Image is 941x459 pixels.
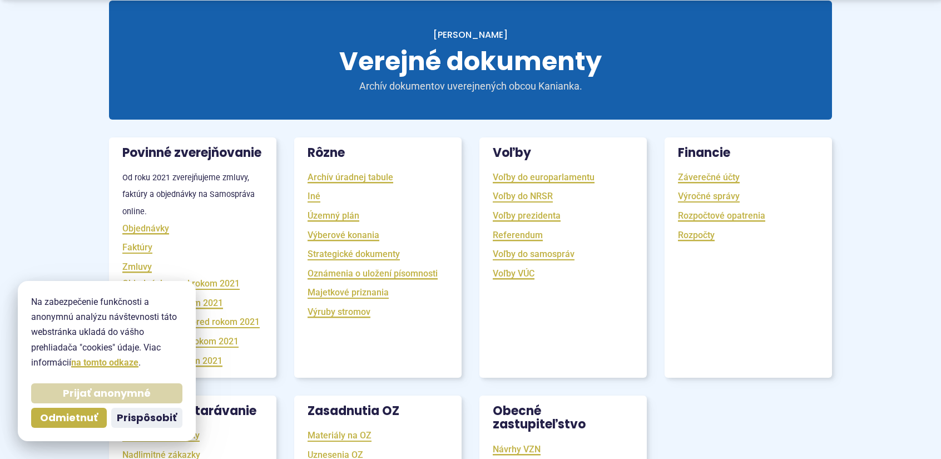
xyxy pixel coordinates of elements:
[117,412,177,425] span: Prispôsobiť
[122,173,255,216] small: Od roku 2021 zverejňujeme zmluvy, faktúry a objednávky na Samospráva online.
[493,209,561,222] a: Voľby prezidenta
[71,357,138,368] a: na tomto odkaze
[111,408,182,428] button: Prispôsobiť
[308,190,320,203] a: Iné
[493,248,574,260] a: Voľby do samospráv
[493,229,543,241] a: Referendum
[122,277,240,290] a: Objednávky pred rokom 2021
[308,305,370,318] a: Výruby stromov
[308,229,379,241] a: Výberové konania
[40,412,98,425] span: Odmietnuť
[122,241,152,254] a: Faktúry
[479,137,647,169] h3: Voľby
[308,429,372,442] a: Materiály na OZ
[294,137,462,169] h3: Rôzne
[31,383,182,403] button: Prijať anonymné
[493,171,595,184] a: Voľby do europarlamentu
[493,190,553,203] a: Voľby do NRSR
[678,190,740,203] a: Výročné správy
[308,171,393,184] a: Archív úradnej tabule
[479,396,647,440] h3: Obecné zastupiteľstvo
[122,222,169,235] a: Objednávky
[308,286,389,299] a: Majetkové priznania
[308,267,438,280] a: Oznámenia o uložení písomnosti
[678,209,765,222] a: Rozpočtové opatrenia
[31,294,182,370] p: Na zabezpečenie funkčnosti a anonymnú analýzu návštevnosti táto webstránka ukladá do vášho prehli...
[339,43,602,79] span: Verejné dokumenty
[122,260,152,273] a: Zmluvy
[337,80,604,93] p: Archív dokumentov uverejnených obcou Kanianka.
[308,248,400,260] a: Strategické dokumenty
[294,396,462,427] h3: Zasadnutia OZ
[308,209,359,222] a: Územný plán
[63,387,151,400] span: Prijať anonymné
[109,137,276,169] h3: Povinné zverejňovanie
[433,28,508,41] a: [PERSON_NAME]
[31,408,107,428] button: Odmietnuť
[678,171,740,184] a: Záverečné účty
[665,137,832,169] h3: Financie
[678,229,715,241] a: Rozpočty
[493,443,541,456] a: Návrhy VZN
[493,267,534,280] a: Voľby VÚC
